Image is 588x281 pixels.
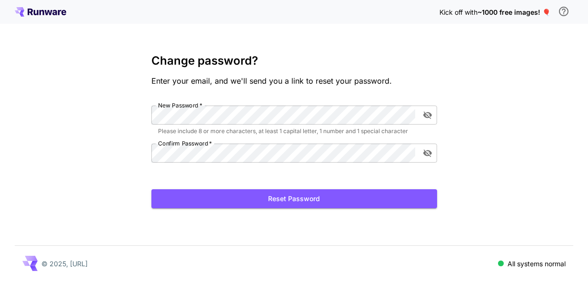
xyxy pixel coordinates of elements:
button: In order to qualify for free credit, you need to sign up with a business email address and click ... [554,2,573,21]
button: Reset Password [151,189,437,209]
button: toggle password visibility [419,107,436,124]
p: Enter your email, and we'll send you a link to reset your password. [151,75,437,87]
p: Please include 8 or more characters, at least 1 capital letter, 1 number and 1 special character [158,126,430,136]
p: All systems normal [508,259,566,269]
button: toggle password visibility [419,145,436,162]
span: ~1000 free images! 🎈 [478,8,550,16]
p: © 2025, [URL] [41,259,88,269]
label: Confirm Password [158,139,212,147]
h3: Change password? [151,54,437,68]
label: New Password [158,101,202,109]
span: Kick off with [439,8,478,16]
